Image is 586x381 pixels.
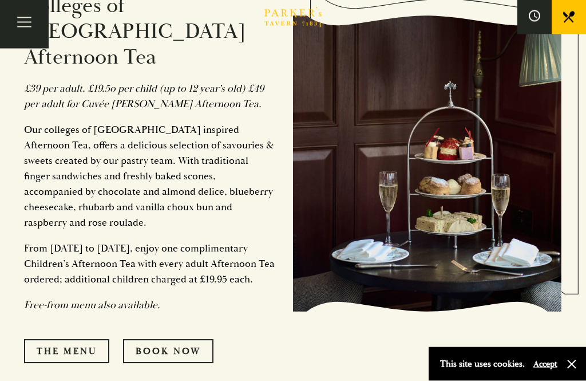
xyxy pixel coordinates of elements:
a: The Menu [24,340,109,364]
p: From [DATE] to [DATE], enjoy one complimentary Children’s Afternoon Tea with every adult Afternoo... [24,241,276,288]
em: Free-from menu also available. [24,299,160,312]
p: This site uses cookies. [440,356,525,372]
button: Accept [533,359,557,370]
a: Book Now [123,340,213,364]
button: Close and accept [566,359,577,370]
em: £39 per adult. £19.5o per child (up to 12 year’s old) £49 per adult for Cuvée [PERSON_NAME] After... [24,83,264,111]
p: Our colleges of [GEOGRAPHIC_DATA] inspired Afternoon Tea, offers a delicious selection of savouri... [24,123,276,231]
